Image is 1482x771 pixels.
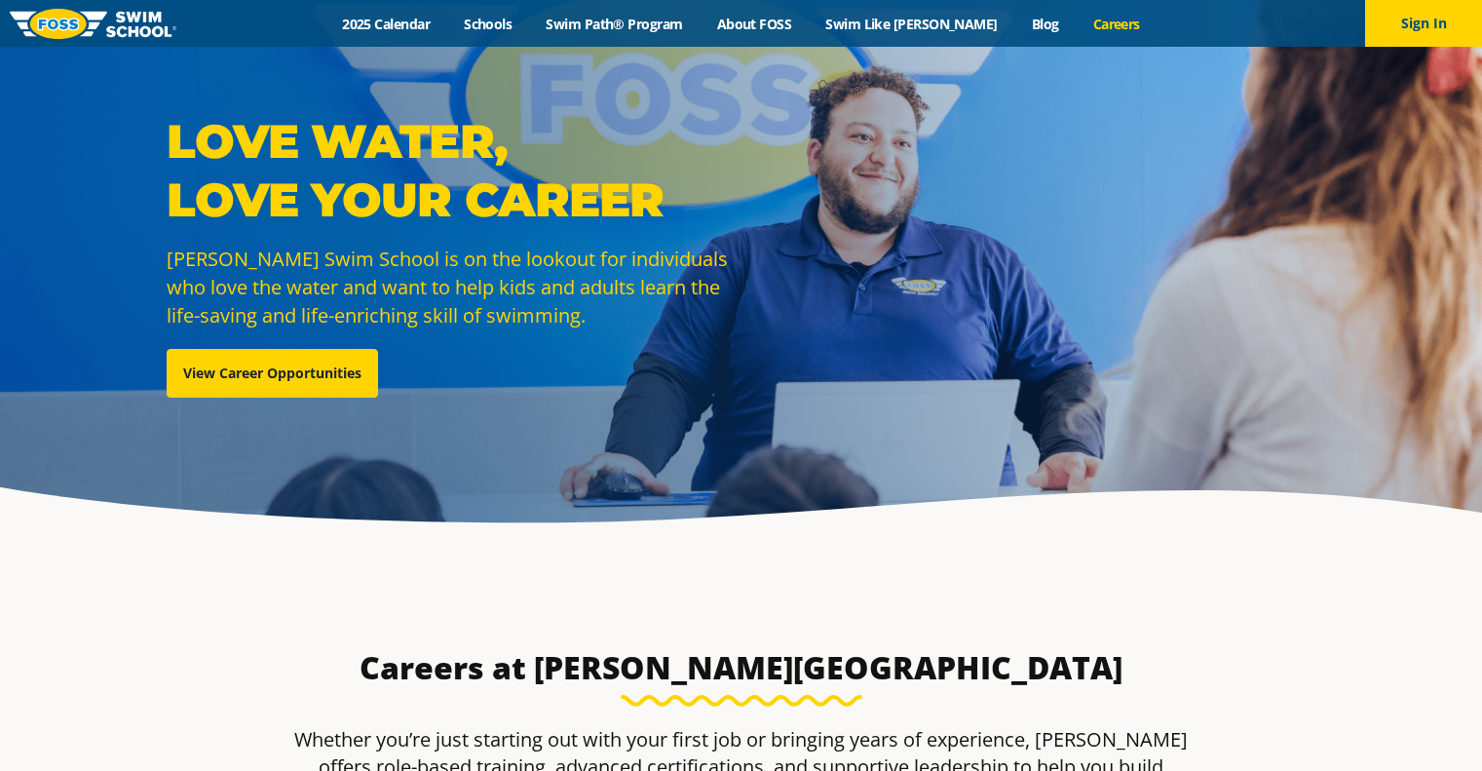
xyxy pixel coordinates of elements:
[282,648,1201,687] h3: Careers at [PERSON_NAME][GEOGRAPHIC_DATA]
[809,15,1015,33] a: Swim Like [PERSON_NAME]
[1014,15,1076,33] a: Blog
[447,15,529,33] a: Schools
[167,112,732,229] p: Love Water, Love Your Career
[700,15,809,33] a: About FOSS
[167,349,378,398] a: View Career Opportunities
[1076,15,1157,33] a: Careers
[529,15,700,33] a: Swim Path® Program
[325,15,447,33] a: 2025 Calendar
[10,9,176,39] img: FOSS Swim School Logo
[167,246,728,328] span: [PERSON_NAME] Swim School is on the lookout for individuals who love the water and want to help k...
